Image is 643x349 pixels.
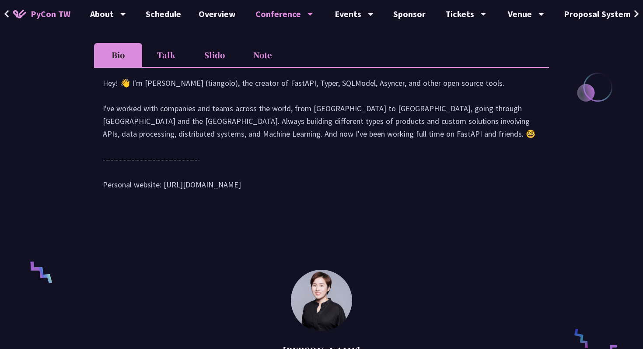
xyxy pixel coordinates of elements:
a: PyCon TW [4,3,79,25]
li: Talk [142,43,190,67]
li: Note [238,43,287,67]
img: Home icon of PyCon TW 2025 [13,10,26,18]
span: PyCon TW [31,7,70,21]
img: Tica Lin [291,270,352,331]
div: Hey! 👋 I'm [PERSON_NAME] (tiangolo), the creator of FastAPI, Typer, SQLModel, Asyncer, and other ... [103,77,540,200]
li: Bio [94,43,142,67]
li: Slido [190,43,238,67]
